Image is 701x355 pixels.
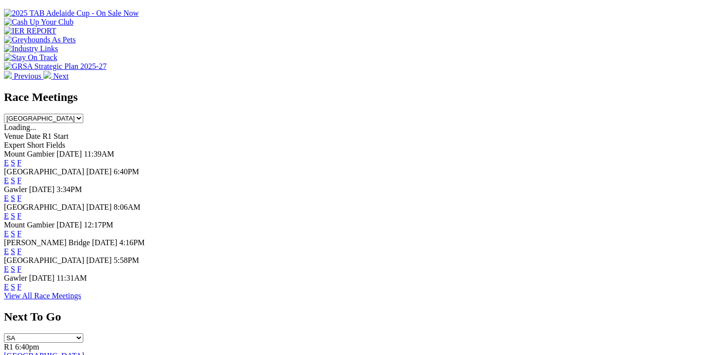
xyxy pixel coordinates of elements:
[4,27,56,35] img: IER REPORT
[4,150,55,158] span: Mount Gambier
[86,167,112,176] span: [DATE]
[4,91,697,104] h2: Race Meetings
[11,212,15,220] a: S
[15,343,39,351] span: 6:40pm
[46,141,65,149] span: Fields
[11,283,15,291] a: S
[4,159,9,167] a: E
[26,132,40,140] span: Date
[4,194,9,202] a: E
[4,274,27,282] span: Gawler
[4,185,27,194] span: Gawler
[14,72,41,80] span: Previous
[11,176,15,185] a: S
[17,159,22,167] a: F
[4,310,697,323] h2: Next To Go
[17,176,22,185] a: F
[27,141,44,149] span: Short
[4,283,9,291] a: E
[4,247,9,256] a: E
[43,72,68,80] a: Next
[4,44,58,53] img: Industry Links
[119,238,145,247] span: 4:16PM
[53,72,68,80] span: Next
[4,167,84,176] span: [GEOGRAPHIC_DATA]
[17,194,22,202] a: F
[4,72,43,80] a: Previous
[42,132,68,140] span: R1 Start
[17,283,22,291] a: F
[57,221,82,229] span: [DATE]
[11,194,15,202] a: S
[114,203,140,211] span: 8:06AM
[17,247,22,256] a: F
[4,35,76,44] img: Greyhounds As Pets
[11,265,15,273] a: S
[4,256,84,264] span: [GEOGRAPHIC_DATA]
[114,167,139,176] span: 6:40PM
[84,221,113,229] span: 12:17PM
[11,229,15,238] a: S
[4,18,73,27] img: Cash Up Your Club
[29,274,55,282] span: [DATE]
[11,247,15,256] a: S
[57,185,82,194] span: 3:34PM
[11,159,15,167] a: S
[4,123,36,131] span: Loading...
[17,229,22,238] a: F
[4,229,9,238] a: E
[4,71,12,79] img: chevron-left-pager-white.svg
[29,185,55,194] span: [DATE]
[86,203,112,211] span: [DATE]
[57,150,82,158] span: [DATE]
[17,212,22,220] a: F
[57,274,87,282] span: 11:31AM
[92,238,118,247] span: [DATE]
[43,71,51,79] img: chevron-right-pager-white.svg
[114,256,139,264] span: 5:58PM
[4,141,25,149] span: Expert
[4,9,139,18] img: 2025 TAB Adelaide Cup - On Sale Now
[4,203,84,211] span: [GEOGRAPHIC_DATA]
[4,212,9,220] a: E
[4,176,9,185] a: E
[4,343,13,351] span: R1
[4,53,57,62] img: Stay On Track
[4,132,24,140] span: Venue
[4,62,106,71] img: GRSA Strategic Plan 2025-27
[4,265,9,273] a: E
[86,256,112,264] span: [DATE]
[4,238,90,247] span: [PERSON_NAME] Bridge
[17,265,22,273] a: F
[84,150,114,158] span: 11:39AM
[4,221,55,229] span: Mount Gambier
[4,291,81,300] a: View All Race Meetings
